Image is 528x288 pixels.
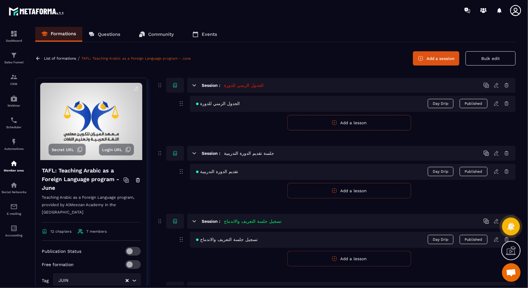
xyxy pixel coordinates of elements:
a: formationformationCRM [2,69,26,90]
input: Search for option [70,277,125,284]
p: E-mailing [2,212,26,215]
h5: تسجيل جلسة التعريف والاندماج [224,218,281,224]
button: Secret URL [49,144,86,155]
span: Day Drip [428,235,453,244]
button: Published [460,167,487,176]
span: Day Drip [428,167,453,176]
a: Formations [35,27,82,42]
p: Tag [42,278,49,283]
button: Add a lesson [287,251,411,266]
span: Day Drip [428,99,453,108]
button: Add a session [413,51,459,66]
button: Published [460,235,487,244]
span: JUIN [57,277,70,284]
img: formation [10,30,18,37]
p: Scheduler [2,125,26,129]
p: Sales Funnel [2,61,26,64]
img: automations [10,138,18,146]
a: Questions [82,27,127,42]
button: Login URL [99,144,134,155]
img: background [40,83,142,160]
img: formation [10,52,18,59]
img: automations [10,160,18,167]
button: Published [460,99,487,108]
a: automationsautomationsMember area [2,155,26,177]
img: email [10,203,18,210]
h4: TAFL: Teaching Arabic as a Foreign Language program - June [42,166,123,192]
p: Community [148,32,174,37]
a: formationformationSales Funnel [2,47,26,69]
span: Login URL [102,147,122,152]
img: social-network [10,181,18,189]
a: TAFL: Teaching Arabic as a Foreign Language program - June [81,56,191,61]
button: Add a lesson [287,115,411,130]
img: automations [10,95,18,102]
p: Social Networks [2,190,26,194]
span: الجدول الزمني للدورة [196,101,240,106]
p: Webinar [2,104,26,107]
a: schedulerschedulerScheduler [2,112,26,133]
div: Search for option [53,273,141,288]
span: / [78,56,80,61]
h5: الجدول الزمني للدورة [224,82,264,88]
a: formationformationDashboard [2,25,26,47]
h6: Session : [202,83,220,88]
p: Free formation [42,262,74,267]
button: Add a lesson [287,183,411,198]
span: تقديم الدورة التدريبية [196,169,238,174]
p: Publication Status [42,249,81,254]
a: List of formations [44,56,76,61]
button: Clear Selected [126,278,129,283]
h6: Session : [202,219,220,224]
a: Events [186,27,223,42]
p: Teaching Arabic as a Foreign Language program, provided by AlMeezan Academy in the [GEOGRAPHIC_DATA] [42,194,141,222]
img: formation [10,73,18,81]
h5: جلسة تقديم الدورة التدريبية [224,150,274,156]
p: Accounting [2,234,26,237]
span: 7 members [86,229,107,234]
p: Dashboard [2,39,26,42]
p: Questions [98,32,120,37]
h6: Session : [202,151,220,156]
a: social-networksocial-networkSocial Networks [2,177,26,198]
p: Events [202,32,217,37]
span: 12 chapters [50,229,71,234]
button: Bulk edit [466,51,516,66]
img: logo [9,6,64,17]
img: scheduler [10,116,18,124]
span: Secret URL [52,147,74,152]
img: accountant [10,225,18,232]
a: emailemailE-mailing [2,198,26,220]
a: Community [133,27,180,42]
p: Formations [51,31,76,36]
span: تسجيل جلسة التعريف والاندماج [196,237,258,242]
a: accountantaccountantAccounting [2,220,26,242]
a: automationsautomationsWebinar [2,90,26,112]
p: Member area [2,169,26,172]
a: automationsautomationsAutomations [2,133,26,155]
a: Ouvrir le chat [502,263,521,282]
p: CRM [2,82,26,86]
p: Automations [2,147,26,150]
